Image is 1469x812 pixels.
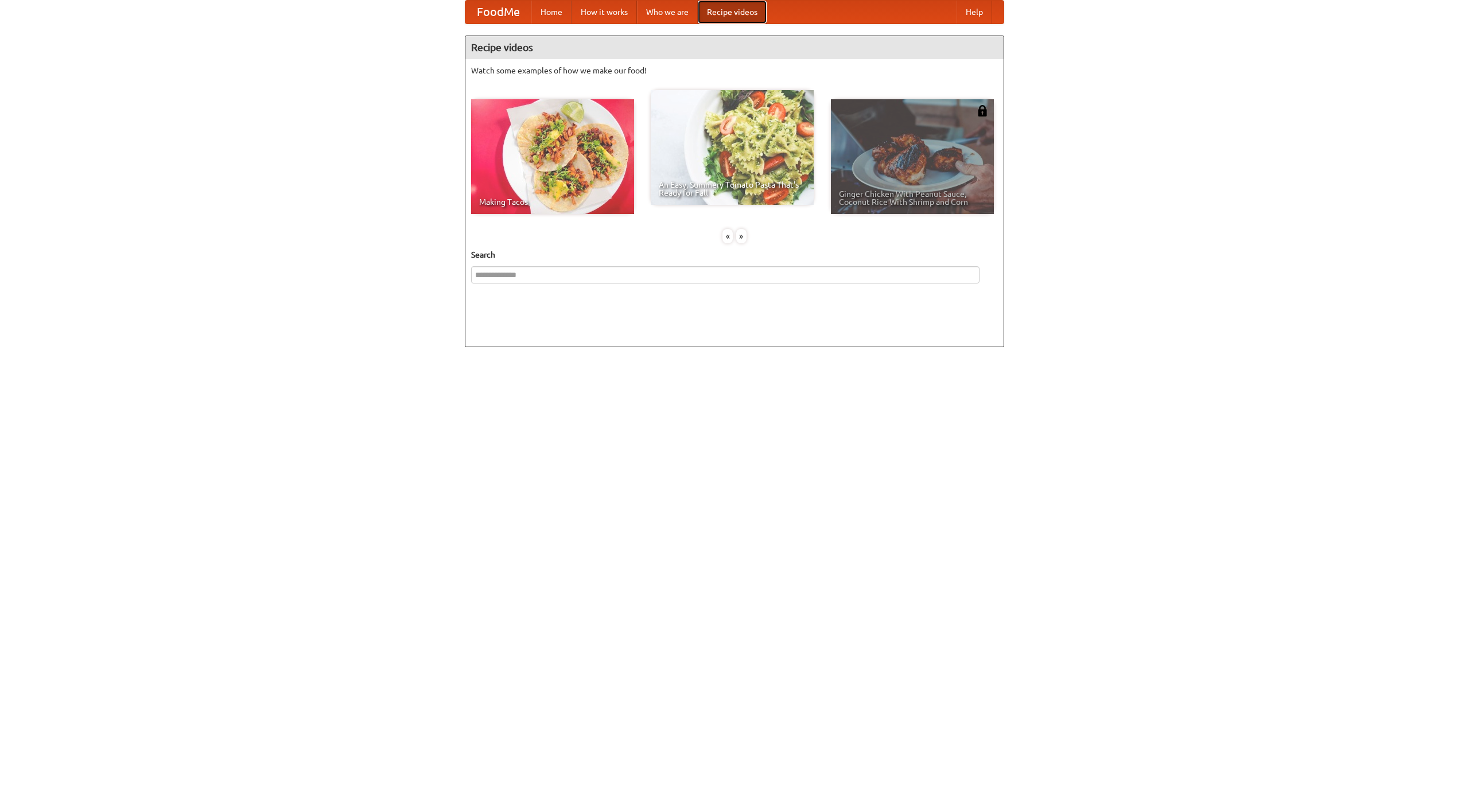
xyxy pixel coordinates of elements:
div: » [736,229,747,243]
a: How it works [572,1,637,24]
img: 483408.png [977,105,988,116]
a: Help [957,1,992,24]
a: FoodMe [465,1,531,24]
a: Making Tacos [471,99,634,214]
h5: Search [471,249,998,261]
p: Watch some examples of how we make our food! [471,65,998,76]
div: « [722,229,733,243]
h4: Recipe videos [465,36,1004,59]
a: Recipe videos [698,1,767,24]
a: An Easy, Summery Tomato Pasta That's Ready for Fall [651,90,814,205]
a: Home [531,1,572,24]
span: Making Tacos [479,198,626,206]
a: Who we are [637,1,698,24]
span: An Easy, Summery Tomato Pasta That's Ready for Fall [659,181,806,197]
